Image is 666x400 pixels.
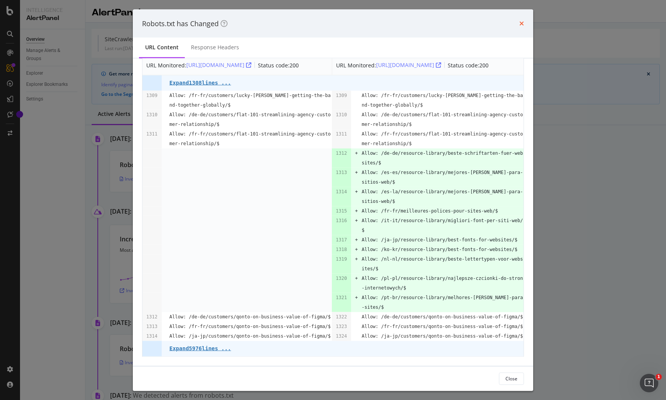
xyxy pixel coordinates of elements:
[146,312,157,321] pre: 1312
[361,110,524,129] pre: Allow: /de-de/customers/flat-101-streamlining-agency-customer-relationship/$
[169,345,231,351] pre: Expand 5976 lines ...
[355,187,358,196] pre: +
[361,293,524,312] pre: Allow: /pt-br/resource-library/melhores-[PERSON_NAME]-para-sites/$
[355,216,358,225] pre: +
[361,321,523,331] pre: Allow: /fr-fr/customers/qonto-on-business-value-of-figma/$
[142,18,228,28] div: Robots.txt has Changed
[361,167,524,187] pre: Allow: /es-es/resource-library/mejores-[PERSON_NAME]-para-sitios-web/$
[361,244,517,254] pre: Allow: /ko-kr/resource-library/best-fonts-for-websites/$
[336,235,347,244] pre: 1317
[499,372,524,385] button: Close
[361,90,524,110] pre: Allow: /fr-fr/customers/lucky-[PERSON_NAME]-getting-the-band-together-globally/$
[519,18,524,28] div: times
[336,312,347,321] pre: 1322
[361,129,524,148] pre: Allow: /fr-fr/customers/flat-101-streamlining-agency-customer-relationship/$
[336,216,347,225] pre: 1316
[376,61,441,69] a: [URL][DOMAIN_NAME]
[169,321,331,331] pre: Allow: /fr-fr/customers/qonto-on-business-value-of-figma/$
[336,331,347,341] pre: 1324
[355,273,358,283] pre: +
[336,244,347,254] pre: 1318
[355,293,358,302] pre: +
[146,110,157,119] pre: 1310
[640,374,658,392] iframe: Intercom live chat
[169,312,331,321] pre: Allow: /de-de/customers/qonto-on-business-value-of-figma/$
[361,206,498,216] pre: Allow: /fr-fr/meilleures-polices-pour-sites-web/$
[146,331,157,341] pre: 1314
[336,110,347,119] pre: 1310
[186,59,251,71] button: [URL][DOMAIN_NAME]
[376,59,441,71] button: [URL][DOMAIN_NAME]
[336,187,347,196] pre: 1314
[169,90,332,110] pre: Allow: /fr-fr/customers/lucky-[PERSON_NAME]-getting-the-band-together-globally/$
[361,312,523,321] pre: Allow: /de-de/customers/qonto-on-business-value-of-figma/$
[336,254,347,264] pre: 1319
[169,80,231,86] pre: Expand 1308 lines ...
[355,167,358,177] pre: +
[336,167,347,177] pre: 1313
[336,206,347,216] pre: 1315
[355,235,358,244] pre: +
[169,129,332,148] pre: Allow: /fr-fr/customers/flat-101-streamlining-agency-customer-relationship/$
[361,216,524,235] pre: Allow: /it-it/resource-library/migliori-font-per-siti-web/$
[146,90,157,100] pre: 1309
[336,273,347,283] pre: 1320
[656,374,662,380] span: 1
[336,321,347,331] pre: 1323
[355,148,358,158] pre: +
[146,321,157,331] pre: 1313
[355,206,358,216] pre: +
[145,44,179,51] div: URL Content
[133,9,533,391] div: modal
[146,129,157,139] pre: 1311
[505,375,517,382] div: Close
[361,148,524,167] pre: Allow: /de-de/resource-library/beste-schriftarten-fuer-websites/$
[336,59,489,71] div: URL Monitored: Status code: 200
[336,148,347,158] pre: 1312
[355,244,358,254] pre: +
[336,293,347,302] pre: 1321
[186,61,251,69] a: [URL][DOMAIN_NAME]
[169,110,332,129] pre: Allow: /de-de/customers/flat-101-streamlining-agency-customer-relationship/$
[361,331,523,341] pre: Allow: /ja-jp/customers/qonto-on-business-value-of-figma/$
[336,129,347,139] pre: 1311
[146,59,299,71] div: URL Monitored: Status code: 200
[355,254,358,264] pre: +
[191,44,239,51] div: Response Headers
[361,254,524,273] pre: Allow: /nl-nl/resource-library/beste-lettertypen-voor-websites/$
[169,331,331,341] pre: Allow: /ja-jp/customers/qonto-on-business-value-of-figma/$
[336,90,347,100] pre: 1309
[361,273,524,293] pre: Allow: /pl-pl/resource-library/najlepsze-czcionki-do-stron-internetowych/$
[361,235,517,244] pre: Allow: /ja-jp/resource-library/best-fonts-for-websites/$
[361,187,524,206] pre: Allow: /es-la/resource-library/mejores-[PERSON_NAME]-para-sitios-web/$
